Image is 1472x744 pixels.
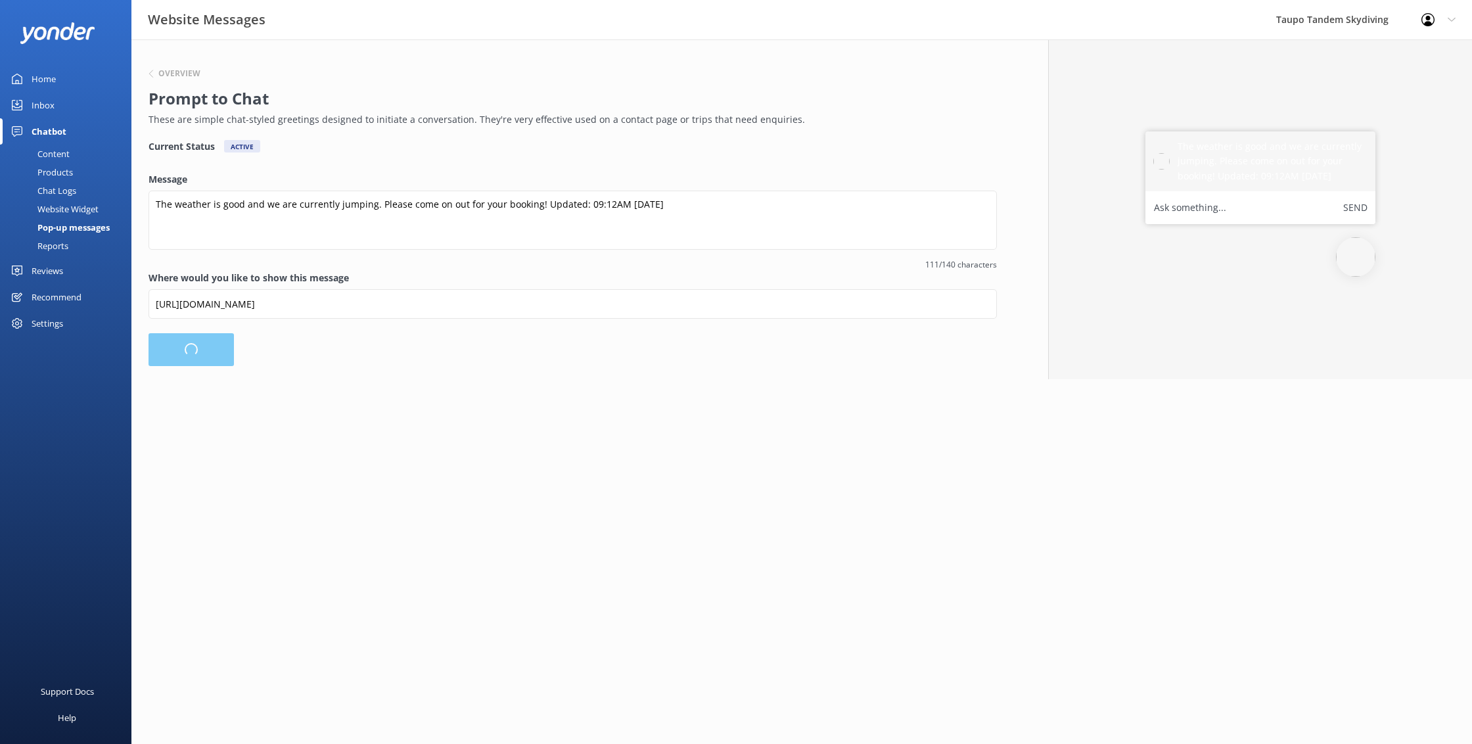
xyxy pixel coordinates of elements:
div: Inbox [32,92,55,118]
a: Content [8,145,131,163]
div: Pop-up messages [8,218,110,237]
h6: Overview [158,70,200,78]
label: Message [149,172,997,187]
div: Website Widget [8,200,99,218]
a: Reports [8,237,131,255]
label: Ask something... [1154,199,1226,216]
button: Overview [149,70,200,78]
div: Reviews [32,258,63,284]
div: Recommend [32,284,81,310]
div: Help [58,705,76,731]
input: https://www.example.com/page [149,289,997,319]
h3: Website Messages [148,9,265,30]
a: Website Widget [8,200,131,218]
a: Chat Logs [8,181,131,200]
div: Active [224,140,260,152]
div: Support Docs [41,678,94,705]
div: Content [8,145,70,163]
a: Products [8,163,131,181]
p: These are simple chat-styled greetings designed to initiate a conversation. They're very effectiv... [149,112,990,127]
div: Settings [32,310,63,337]
div: Products [8,163,73,181]
h2: Prompt to Chat [149,86,990,111]
textarea: The weather is good and we are currently jumping. Please come on out for your booking! Updated: 0... [149,191,997,250]
div: Reports [8,237,68,255]
label: Where would you like to show this message [149,271,997,285]
h4: Current Status [149,140,215,152]
span: 111/140 characters [149,258,997,271]
img: yonder-white-logo.png [20,22,95,44]
div: Chat Logs [8,181,76,200]
div: Chatbot [32,118,66,145]
h5: The weather is good and we are currently jumping. Please come on out for your booking! Updated: 0... [1178,139,1368,183]
div: Home [32,66,56,92]
button: Send [1343,199,1368,216]
a: Pop-up messages [8,218,131,237]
